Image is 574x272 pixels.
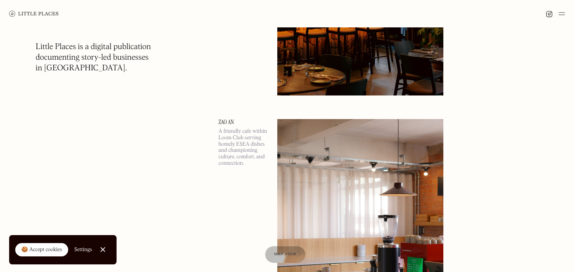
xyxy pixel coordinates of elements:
[265,246,305,263] a: Map view
[219,119,268,125] a: Zao An
[274,252,296,256] span: Map view
[36,42,151,74] h1: Little Places is a digital publication documenting story-led businesses in [GEOGRAPHIC_DATA].
[74,241,92,258] a: Settings
[21,246,62,254] div: 🍪 Accept cookies
[219,128,268,167] p: A friendly cafe within Loom Club serving homely ESEA dishes and championing culture, comfort, and...
[95,242,110,257] a: Close Cookie Popup
[15,243,68,257] a: 🍪 Accept cookies
[74,247,92,252] div: Settings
